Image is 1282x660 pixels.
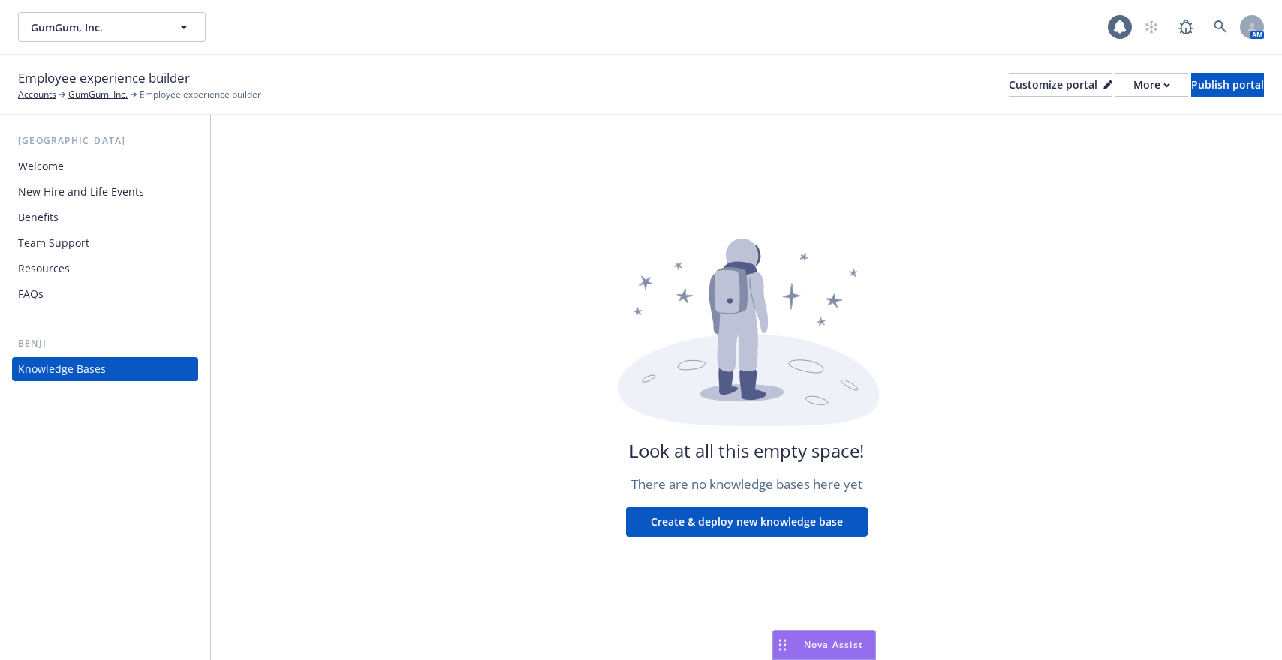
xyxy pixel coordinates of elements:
a: Resources [12,256,198,280]
h2: Look at all this empty space! [629,439,864,463]
a: Start snowing [1136,12,1166,42]
div: Team Support [18,231,89,255]
div: Publish portal [1191,73,1264,96]
a: Welcome [12,154,198,178]
span: GumGum, Inc. [31,19,161,35]
a: Report a Bug [1171,12,1201,42]
span: Employee experience builder [140,88,261,101]
span: Employee experience builder [18,68,190,88]
a: Benefits [12,205,198,229]
span: There are no knowledge bases here yet [631,475,862,494]
a: New Hire and Life Events [12,180,198,204]
button: Publish portal [1191,73,1264,97]
span: Nova Assist [804,638,863,651]
button: Customize portal [1009,73,1112,97]
div: FAQs [18,282,44,306]
div: Customize portal [1009,73,1112,96]
div: New Hire and Life Events [18,180,144,204]
a: GumGum, Inc. [68,88,128,101]
div: Welcome [18,154,64,178]
div: More [1133,73,1170,96]
button: Nova Assist [772,630,876,660]
div: Resources [18,256,70,280]
a: Knowledge Bases [12,357,198,381]
div: [GEOGRAPHIC_DATA] [12,133,198,148]
button: More [1115,73,1188,97]
a: FAQs [12,282,198,306]
button: Create & deploy new knowledge base [626,507,868,537]
div: Knowledge Bases [18,357,106,381]
a: Team Support [12,231,198,255]
div: Benji [12,336,198,351]
div: Drag to move [773,631,792,659]
div: Benefits [18,205,59,229]
a: Accounts [18,88,56,101]
a: Search [1205,12,1235,42]
button: GumGum, Inc. [18,12,206,42]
